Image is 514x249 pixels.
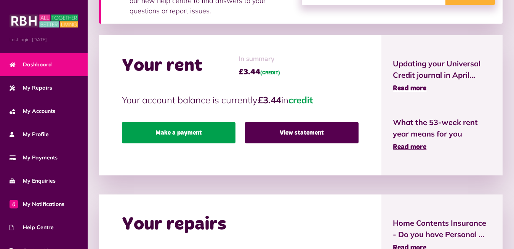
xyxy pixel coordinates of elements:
span: 0 [10,200,18,208]
a: What the 53-week rent year means for you Read more [393,117,491,153]
span: My Profile [10,130,49,138]
span: My Enquiries [10,177,56,185]
span: Dashboard [10,61,52,69]
p: Your account balance is currently in [122,93,359,107]
span: Home Contents Insurance - Do you have Personal ... [393,217,491,240]
span: Read more [393,144,426,151]
span: In summary [239,54,280,64]
h2: Your repairs [122,214,226,236]
span: (CREDIT) [260,71,280,76]
span: Updating your Universal Credit journal in April... [393,58,491,81]
span: My Accounts [10,107,55,115]
span: What the 53-week rent year means for you [393,117,491,140]
span: £3.44 [239,66,280,78]
span: Last login: [DATE] [10,36,78,43]
span: My Repairs [10,84,52,92]
h2: Your rent [122,55,202,77]
a: Make a payment [122,122,235,143]
img: MyRBH [10,13,78,29]
span: My Notifications [10,200,64,208]
a: View statement [245,122,359,143]
span: My Payments [10,154,58,162]
span: Help Centre [10,223,54,231]
span: Read more [393,85,426,92]
span: credit [288,94,313,106]
strong: £3.44 [258,94,281,106]
a: Updating your Universal Credit journal in April... Read more [393,58,491,94]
